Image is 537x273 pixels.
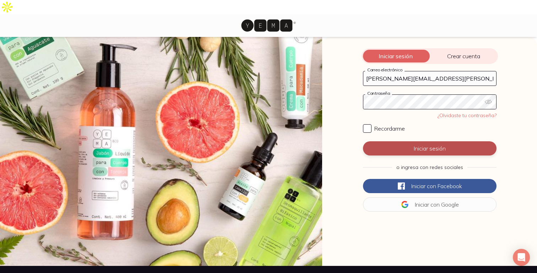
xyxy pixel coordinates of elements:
[430,53,498,60] span: Crear cuenta
[411,182,436,190] span: Iniciar con
[363,124,371,133] input: Recordarme
[365,91,392,96] label: Contraseña
[374,125,405,132] span: Recordarme
[438,112,497,119] a: ¿Olvidaste tu contraseña?
[363,197,497,212] button: Iniciar conGoogle
[365,67,405,72] label: Correo electrónico
[415,201,440,208] span: Iniciar con
[396,164,463,170] span: o ingresa con redes sociales
[362,53,430,60] span: Iniciar sesión
[363,141,497,155] button: Iniciar sesión
[513,249,530,266] div: Open Intercom Messenger
[363,179,497,193] button: Iniciar conFacebook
